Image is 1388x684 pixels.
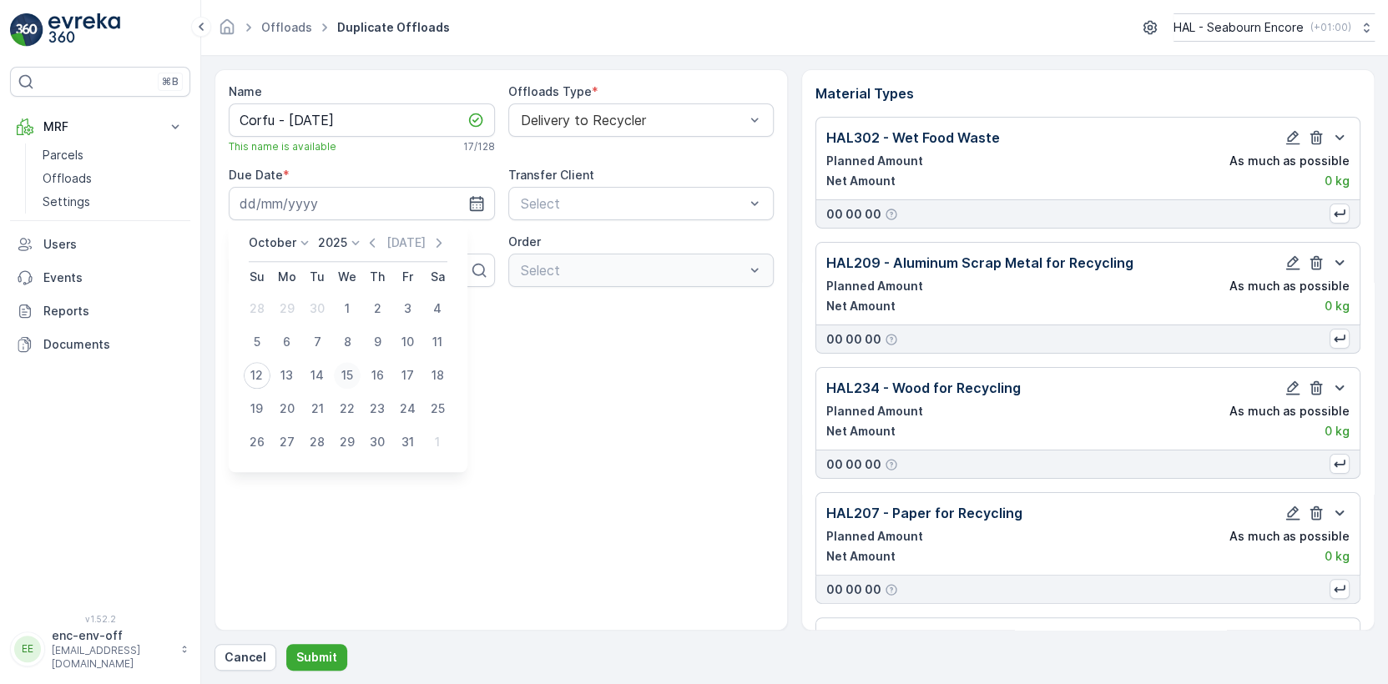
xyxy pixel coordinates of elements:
[334,329,361,355] div: 8
[304,362,331,389] div: 14
[463,140,495,153] p: 17 / 128
[10,228,190,261] a: Users
[274,429,300,455] div: 27
[274,362,300,389] div: 13
[334,362,361,389] div: 15
[244,329,270,355] div: 5
[885,208,898,221] div: Help Tooltip Icon
[318,234,347,251] p: 2025
[394,295,421,322] div: 3
[244,395,270,422] div: 19
[43,118,157,135] p: MRF
[304,295,331,322] div: 30
[1325,423,1350,440] p: 0 kg
[10,294,190,328] a: Reports
[394,362,421,389] div: 17
[43,269,184,286] p: Events
[1325,173,1350,189] p: 0 kg
[364,295,391,322] div: 2
[1229,153,1350,169] p: As much as possible
[364,362,391,389] div: 16
[826,548,896,565] p: Net Amount
[304,329,331,355] div: 7
[826,628,1035,648] p: HAL230 - Oily Rags for disposal
[10,328,190,361] a: Documents
[162,75,179,88] p: ⌘B
[826,206,881,223] p: 00 00 00
[826,331,881,348] p: 00 00 00
[826,128,1000,148] p: HAL302 - Wet Food Waste
[885,458,898,471] div: Help Tooltip Icon
[225,649,266,666] p: Cancel
[10,13,43,47] img: logo
[1325,298,1350,314] p: 0 kg
[43,336,184,353] p: Documents
[43,194,90,210] p: Settings
[508,234,541,249] label: Order
[1229,403,1350,420] p: As much as possible
[826,456,881,473] p: 00 00 00
[10,261,190,294] a: Events
[274,395,300,422] div: 20
[1310,21,1351,34] p: ( +01:00 )
[10,110,190,143] button: MRF
[36,190,190,214] a: Settings
[274,295,300,322] div: 29
[242,262,272,292] th: Sunday
[272,262,302,292] th: Monday
[43,147,83,163] p: Parcels
[43,236,184,253] p: Users
[394,329,421,355] div: 10
[1229,528,1350,545] p: As much as possible
[521,194,745,214] p: Select
[244,295,270,322] div: 28
[826,581,881,598] p: 00 00 00
[394,429,421,455] div: 31
[334,395,361,422] div: 22
[424,429,451,455] div: 1
[826,503,1022,523] p: HAL207 - Paper for Recycling
[304,395,331,422] div: 21
[229,168,283,182] label: Due Date
[249,234,296,251] p: October
[332,262,362,292] th: Wednesday
[304,429,331,455] div: 28
[508,168,594,182] label: Transfer Client
[302,262,332,292] th: Tuesday
[229,187,495,220] input: dd/mm/yyyy
[1325,548,1350,565] p: 0 kg
[43,303,184,319] p: Reports
[36,143,190,167] a: Parcels
[364,329,391,355] div: 9
[826,423,896,440] p: Net Amount
[286,644,347,671] button: Submit
[229,84,262,98] label: Name
[826,173,896,189] p: Net Amount
[215,644,276,671] button: Cancel
[10,614,190,624] span: v 1.52.2
[334,429,361,455] div: 29
[826,378,1021,398] p: HAL234 - Wood for Recycling
[422,262,452,292] th: Saturday
[334,295,361,322] div: 1
[508,84,592,98] label: Offloads Type
[826,253,1133,273] p: HAL209 - Aluminum Scrap Metal for Recycling
[815,83,1360,103] p: Material Types
[392,262,422,292] th: Friday
[244,429,270,455] div: 26
[364,395,391,422] div: 23
[424,329,451,355] div: 11
[14,636,41,662] div: EE
[52,644,172,671] p: [EMAIL_ADDRESS][DOMAIN_NAME]
[1229,278,1350,294] p: As much as possible
[244,362,270,389] div: 12
[36,167,190,190] a: Offloads
[885,333,898,346] div: Help Tooltip Icon
[362,262,392,292] th: Thursday
[218,24,236,38] a: Homepage
[229,140,336,153] span: This name is available
[52,627,172,644] p: enc-env-off
[424,395,451,422] div: 25
[826,528,923,545] p: Planned Amount
[826,278,923,294] p: Planned Amount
